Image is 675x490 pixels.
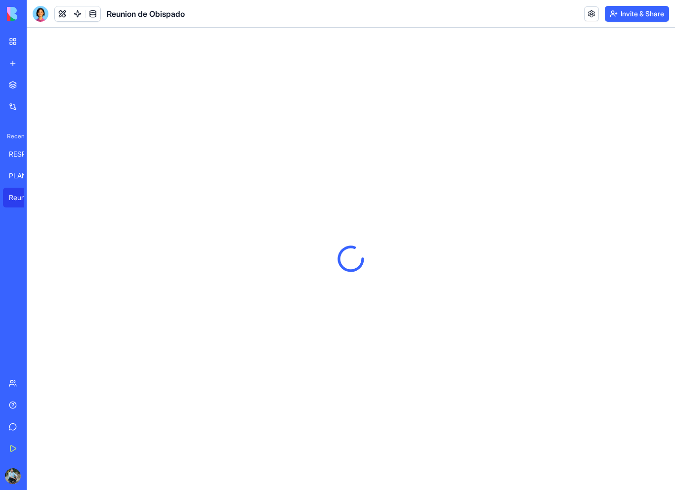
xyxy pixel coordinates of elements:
a: PLANEACION DE CONTENIDO [3,166,42,186]
div: PLANEACION DE CONTENIDO [9,171,37,181]
button: Invite & Share [605,6,669,22]
a: RESPUESTAS AUTOMATICAS [3,144,42,164]
img: logo [7,7,68,21]
div: Reunion de Obispado [9,193,37,203]
span: Reunion de Obispado [107,8,185,20]
a: Reunion de Obispado [3,188,42,207]
span: Recent [3,132,24,140]
img: ACg8ocJNHXTW_YLYpUavmfs3syqsdHTtPnhfTho5TN6JEWypo_6Vv8rXJA=s96-c [5,468,21,484]
div: RESPUESTAS AUTOMATICAS [9,149,37,159]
